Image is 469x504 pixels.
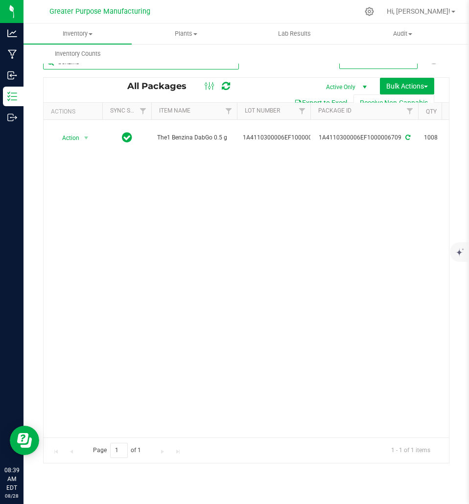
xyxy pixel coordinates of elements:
inline-svg: Analytics [7,28,17,38]
span: Plants [132,29,239,38]
span: Inventory [23,29,132,38]
span: Bulk Actions [386,82,428,90]
a: Item Name [159,107,190,114]
inline-svg: Inventory [7,92,17,101]
span: 1A4110300006EF1000006647 [243,133,326,142]
span: Inventory Counts [42,49,114,58]
span: In Sync [122,131,132,144]
span: Page of 1 [85,443,149,458]
inline-svg: Manufacturing [7,49,17,59]
span: Sync from Compliance System [404,134,410,141]
a: Inventory [23,23,132,44]
span: select [80,131,93,145]
a: Lab Results [240,23,349,44]
span: Audit [349,29,456,38]
p: 08:39 AM EDT [4,466,19,492]
button: Bulk Actions [380,78,434,94]
a: Filter [135,103,151,119]
a: Plants [132,23,240,44]
span: Action [53,131,80,145]
span: The1 Benzina DabGo 0.5 g [157,133,231,142]
inline-svg: Outbound [7,113,17,122]
a: Filter [294,103,310,119]
a: Audit [349,23,457,44]
button: Receive Non-Cannabis [353,94,434,111]
span: Greater Purpose Manufacturing [49,7,150,16]
div: Manage settings [363,7,375,16]
span: Hi, [PERSON_NAME]! [387,7,450,15]
inline-svg: Inbound [7,70,17,80]
button: Export to Excel [288,94,353,111]
div: 1A4110300006EF1000006709 [309,133,420,142]
a: Qty [426,108,437,115]
a: Inventory Counts [23,44,132,64]
a: Lot Number [245,107,280,114]
a: Sync Status [110,107,148,114]
div: Actions [51,108,98,115]
span: Lab Results [265,29,324,38]
a: Package ID [318,107,352,114]
a: Filter [221,103,237,119]
p: 08/28 [4,492,19,500]
span: All Packages [127,81,196,92]
iframe: Resource center [10,426,39,455]
span: 1008 [424,133,461,142]
span: 1 - 1 of 1 items [383,443,438,458]
a: Filter [402,103,418,119]
input: 1 [110,443,128,458]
